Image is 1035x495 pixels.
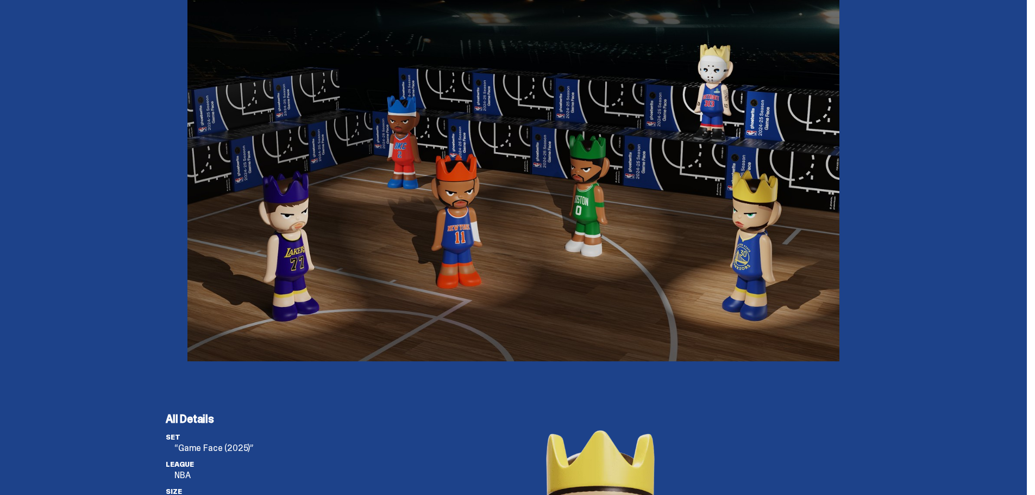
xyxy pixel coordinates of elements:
p: NBA [174,471,340,480]
p: “Game Face (2025)” [174,444,340,453]
span: League [166,460,194,469]
span: set [166,433,180,442]
p: All Details [166,413,340,424]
